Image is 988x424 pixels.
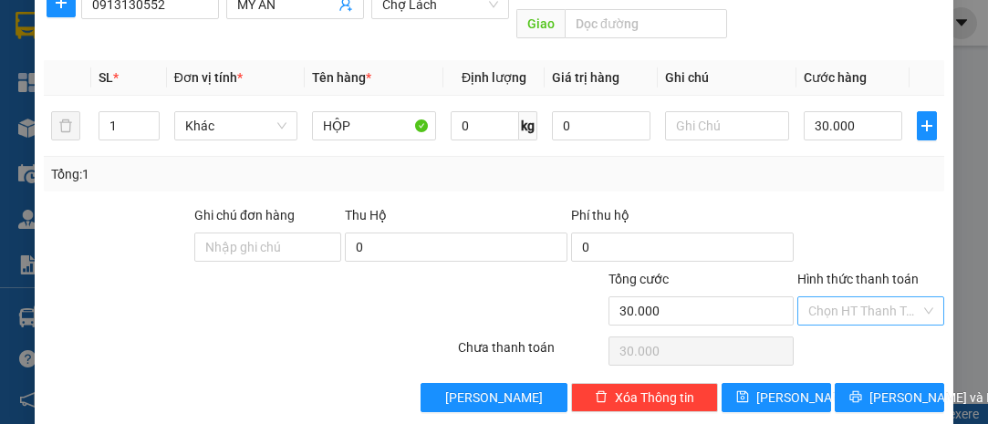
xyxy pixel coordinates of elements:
span: delete [595,390,608,405]
div: Tổng: 1 [51,164,383,184]
span: printer [849,390,862,405]
span: Nhận: [174,17,218,36]
div: Chưa thanh toán [456,337,607,369]
span: SL [99,70,113,85]
span: Cước hàng [804,70,867,85]
div: 0906990223 [16,59,161,85]
input: Ghi Chú [665,111,789,140]
span: [PERSON_NAME] [756,388,854,408]
span: SL [152,127,177,152]
input: Dọc đường [565,9,726,38]
span: Xóa Thông tin [615,388,694,408]
span: Giá trị hàng [552,70,619,85]
span: save [736,390,749,405]
button: deleteXóa Thông tin [571,383,718,412]
span: CR : [14,98,42,117]
span: kg [519,111,537,140]
span: [PERSON_NAME] [445,388,543,408]
input: VD: Bàn, Ghế [312,111,436,140]
div: Tên hàng: BỊT ( : 1 ) [16,129,331,151]
div: 30.000 [14,96,164,118]
th: Ghi chú [658,60,796,96]
div: Chợ Lách [174,16,331,37]
button: printer[PERSON_NAME] và In [835,383,944,412]
span: Định lượng [462,70,526,85]
label: Hình thức thanh toán [797,272,919,286]
button: delete [51,111,80,140]
div: CÁNH [16,37,161,59]
div: KÉT [174,37,331,59]
span: Tổng cước [608,272,669,286]
button: save[PERSON_NAME] [722,383,831,412]
label: Ghi chú đơn hàng [194,208,295,222]
span: Đơn vị tính [174,70,243,85]
button: [PERSON_NAME] [421,383,567,412]
input: 0 [552,111,650,140]
div: Sài Gòn [16,16,161,37]
span: Giao [516,9,565,38]
span: Tên hàng [312,70,371,85]
span: Thu Hộ [345,208,387,222]
span: Khác [185,112,287,140]
div: 0328553873 [174,59,331,85]
input: Ghi chú đơn hàng [194,233,341,262]
button: plus [917,111,937,140]
div: Phí thu hộ [571,205,794,233]
span: plus [918,119,936,133]
span: Gửi: [16,17,44,36]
